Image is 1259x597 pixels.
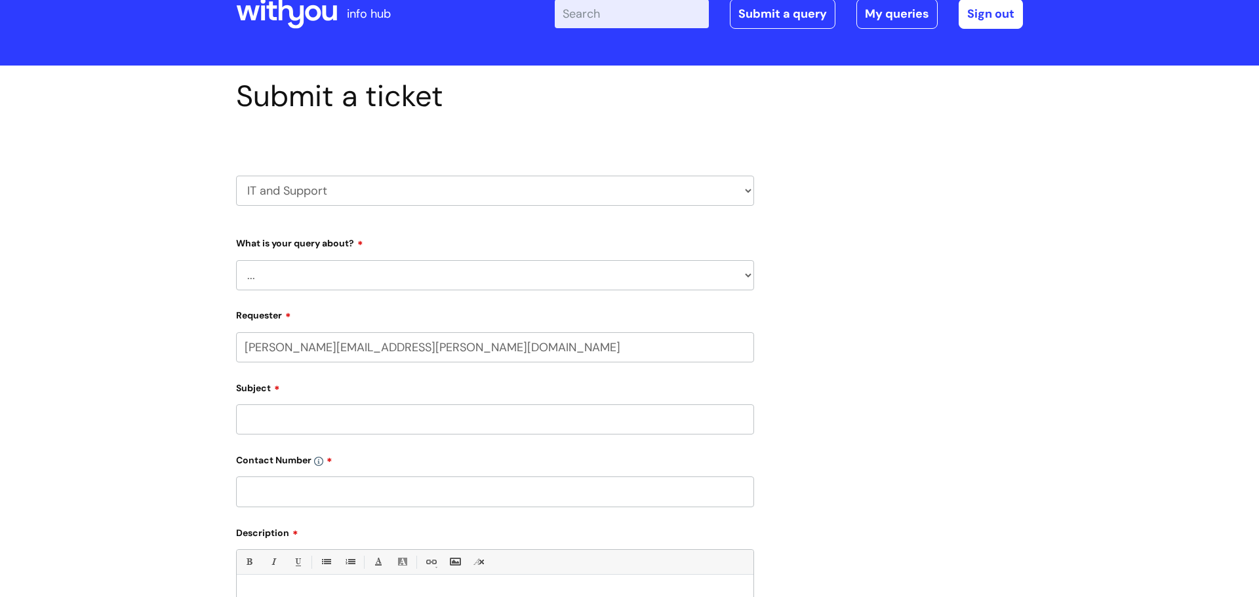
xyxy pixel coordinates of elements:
[236,378,754,394] label: Subject
[236,450,754,466] label: Contact Number
[317,554,334,570] a: • Unordered List (Ctrl-Shift-7)
[236,332,754,362] input: Email
[422,554,439,570] a: Link
[447,554,463,570] a: Insert Image...
[342,554,358,570] a: 1. Ordered List (Ctrl-Shift-8)
[471,554,487,570] a: Remove formatting (Ctrl-\)
[394,554,410,570] a: Back Color
[370,554,386,570] a: Font Color
[236,305,754,321] label: Requester
[241,554,257,570] a: Bold (Ctrl-B)
[265,554,281,570] a: Italic (Ctrl-I)
[236,523,754,539] label: Description
[314,457,323,466] img: info-icon.svg
[236,233,754,249] label: What is your query about?
[289,554,306,570] a: Underline(Ctrl-U)
[236,79,754,114] h1: Submit a ticket
[347,3,391,24] p: info hub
